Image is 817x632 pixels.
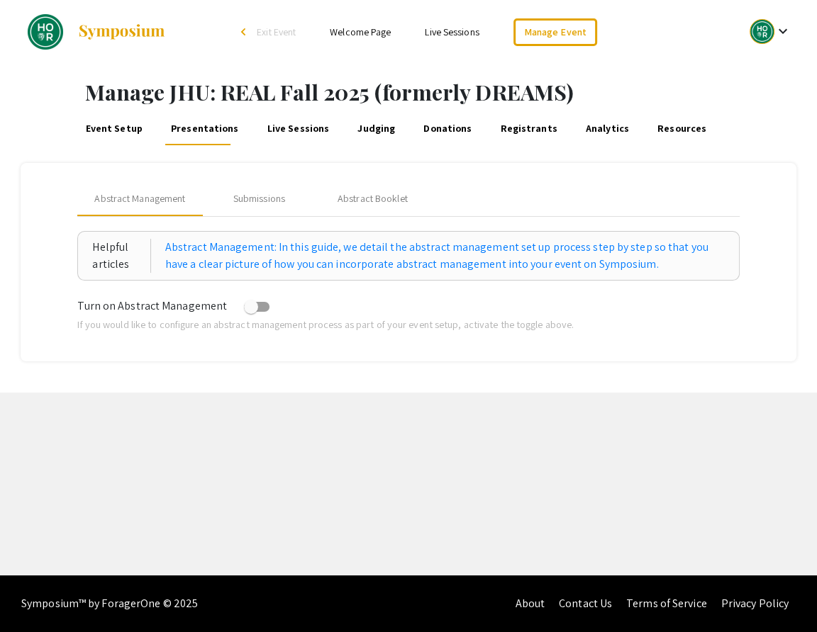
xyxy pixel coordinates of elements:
[241,28,250,36] div: arrow_back_ios
[92,239,150,273] div: Helpful articles
[169,111,240,145] a: Presentations
[84,111,145,145] a: Event Setup
[257,26,296,38] span: Exit Event
[513,18,597,46] a: Manage Event
[421,111,474,145] a: Donations
[655,111,708,145] a: Resources
[626,596,707,611] a: Terms of Service
[77,23,166,40] img: Symposium by ForagerOne
[559,596,612,611] a: Contact Us
[721,596,789,611] a: Privacy Policy
[425,26,479,38] a: Live Sessions
[735,16,806,47] button: Expand account dropdown
[355,111,396,145] a: Judging
[330,26,391,38] a: Welcome Page
[233,191,285,206] div: Submissions
[584,111,631,145] a: Analytics
[94,191,185,206] span: Abstract Management
[77,298,227,313] span: Turn on Abstract Management
[338,191,408,206] div: Abstract Booklet
[499,111,560,145] a: Registrants
[21,575,198,632] div: Symposium™ by ForagerOne © 2025
[28,14,63,50] img: JHU: REAL Fall 2025 (formerly DREAMS)
[11,568,60,621] iframe: Chat
[85,79,817,105] h1: Manage JHU: REAL Fall 2025 (formerly DREAMS)
[11,14,166,50] a: JHU: REAL Fall 2025 (formerly DREAMS)
[774,23,791,40] mat-icon: Expand account dropdown
[515,596,545,611] a: About
[265,111,331,145] a: Live Sessions
[77,317,739,332] p: If you would like to configure an abstract management process as part of your event setup, activa...
[165,239,725,273] a: Abstract Management: In this guide, we detail the abstract management set up process step by step...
